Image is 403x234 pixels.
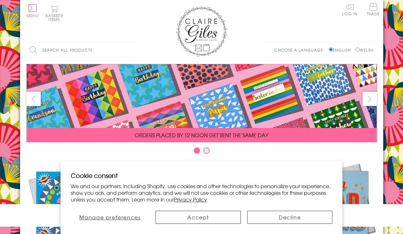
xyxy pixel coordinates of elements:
span: 0 items [48,13,63,22]
label: Welsh [356,47,374,53]
a: Trade [367,3,380,17]
input: Welsh [356,47,360,52]
span: Manage preferences [79,213,141,221]
button: next [363,92,377,106]
button: Accept [155,211,241,224]
button: Basket0 items [46,5,63,21]
input: Search all products [26,43,138,57]
span: Menu [26,13,39,18]
div: Carousel Pagination [26,147,377,157]
a: Privacy Policy [174,195,207,203]
p: We and our partners, including Shopify, use cookies and other technologies to personalize your ex... [71,183,333,202]
button: prev [26,92,41,106]
h2: Cookie consent [71,171,333,180]
button: Decline [247,211,332,224]
p: Choose a language: [274,47,327,53]
label: English [329,47,354,53]
span: Trade [367,3,380,16]
img: Claire Giles Greetings Cards [176,6,227,57]
button: Carousel Page 2 [203,147,210,154]
input: English [329,47,333,52]
span: ORDERS PLACED BY 12 NOON GET SENT THE SAME DAY [135,131,268,139]
a: Log In [342,3,357,16]
input: Search [132,43,138,57]
button: Menu [26,4,39,18]
button: Manage preferences [71,211,149,224]
button: Carousel Page 1 (Current Slide) [194,147,200,154]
